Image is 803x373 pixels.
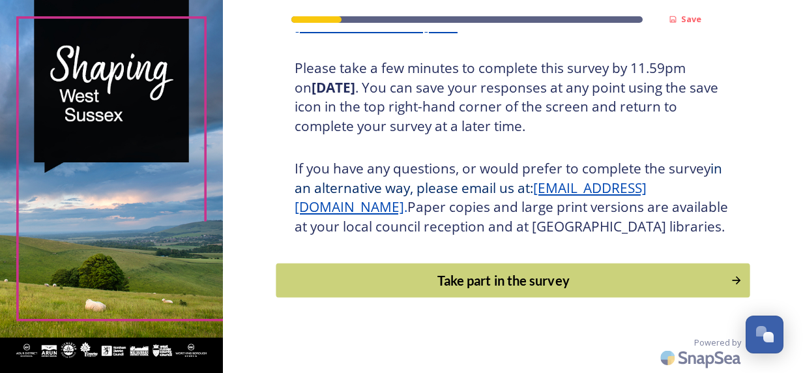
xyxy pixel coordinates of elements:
img: SnapSea Logo [656,342,748,373]
strong: Save [681,13,701,25]
h3: If you have any questions, or would prefer to complete the survey Paper copies and large print ve... [295,159,731,236]
button: Continue [276,263,750,298]
span: Powered by [694,336,741,349]
strong: [DATE] [312,78,355,97]
h3: Please take a few minutes to complete this survey by 11.59pm on . You can save your responses at ... [295,59,731,136]
a: [EMAIL_ADDRESS][DOMAIN_NAME] [295,179,647,216]
div: Take part in the survey [283,271,723,290]
span: . [404,198,407,216]
button: Open Chat [746,316,783,353]
span: in an alternative way, please email us at: [295,159,725,197]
